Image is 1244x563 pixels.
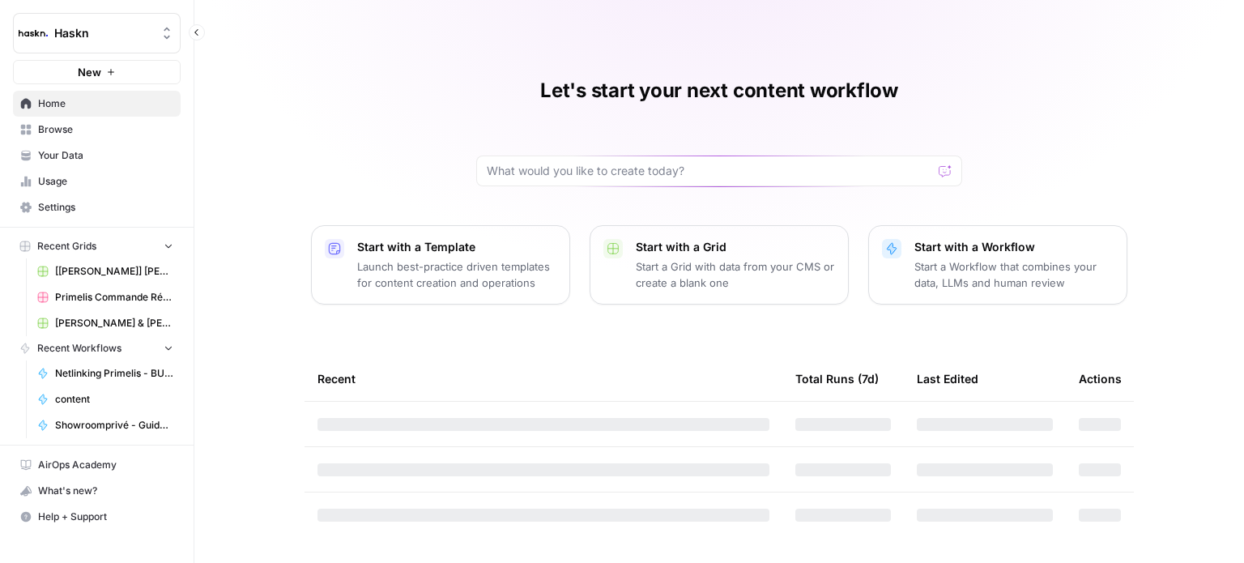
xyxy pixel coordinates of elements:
[13,478,181,504] button: What's new?
[13,13,181,53] button: Workspace: Haskn
[590,225,849,305] button: Start with a GridStart a Grid with data from your CMS or create a blank one
[13,194,181,220] a: Settings
[487,163,932,179] input: What would you like to create today?
[13,143,181,168] a: Your Data
[19,19,48,48] img: Haskn Logo
[38,200,173,215] span: Settings
[38,174,173,189] span: Usage
[13,336,181,360] button: Recent Workflows
[317,356,769,401] div: Recent
[38,122,173,137] span: Browse
[37,341,121,356] span: Recent Workflows
[13,60,181,84] button: New
[540,78,898,104] h1: Let's start your next content workflow
[795,356,879,401] div: Total Runs (7d)
[14,479,180,503] div: What's new?
[917,356,978,401] div: Last Edited
[55,366,173,381] span: Netlinking Primelis - BU FR
[636,239,835,255] p: Start with a Grid
[30,412,181,438] a: Showroomprivé - Guide d'achat de 800 mots
[13,117,181,143] a: Browse
[13,452,181,478] a: AirOps Academy
[357,258,556,291] p: Launch best-practice driven templates for content creation and operations
[30,258,181,284] a: [[PERSON_NAME]] [PERSON_NAME] & [PERSON_NAME] Test Grid (2)
[868,225,1127,305] button: Start with a WorkflowStart a Workflow that combines your data, LLMs and human review
[30,284,181,310] a: Primelis Commande Rédaction Netlinking (2).csv
[55,392,173,407] span: content
[55,290,173,305] span: Primelis Commande Rédaction Netlinking (2).csv
[30,386,181,412] a: content
[54,25,152,41] span: Haskn
[13,91,181,117] a: Home
[13,504,181,530] button: Help + Support
[78,64,101,80] span: New
[30,310,181,336] a: [PERSON_NAME] & [PERSON_NAME] - Optimization pages for LLMs Grid
[38,458,173,472] span: AirOps Academy
[55,264,173,279] span: [[PERSON_NAME]] [PERSON_NAME] & [PERSON_NAME] Test Grid (2)
[38,96,173,111] span: Home
[30,360,181,386] a: Netlinking Primelis - BU FR
[357,239,556,255] p: Start with a Template
[1079,356,1122,401] div: Actions
[38,148,173,163] span: Your Data
[914,239,1114,255] p: Start with a Workflow
[311,225,570,305] button: Start with a TemplateLaunch best-practice driven templates for content creation and operations
[636,258,835,291] p: Start a Grid with data from your CMS or create a blank one
[13,234,181,258] button: Recent Grids
[13,168,181,194] a: Usage
[55,418,173,433] span: Showroomprivé - Guide d'achat de 800 mots
[914,258,1114,291] p: Start a Workflow that combines your data, LLMs and human review
[38,510,173,524] span: Help + Support
[37,239,96,254] span: Recent Grids
[55,316,173,331] span: [PERSON_NAME] & [PERSON_NAME] - Optimization pages for LLMs Grid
